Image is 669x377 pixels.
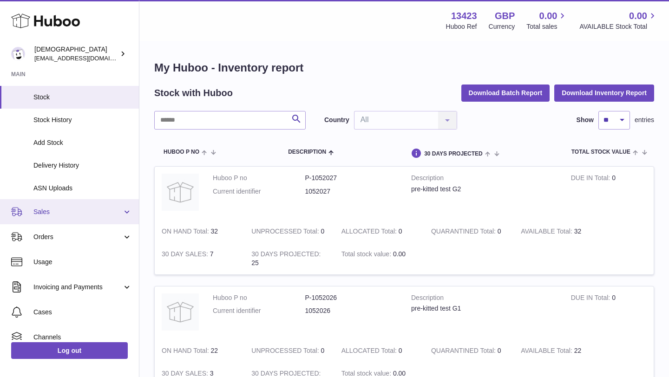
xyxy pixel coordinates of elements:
[162,293,199,331] img: product image
[564,286,654,340] td: 0
[33,208,122,216] span: Sales
[393,250,406,258] span: 0.00
[213,187,305,196] dt: Current identifier
[154,60,654,75] h1: My Huboo - Inventory report
[154,87,233,99] h2: Stock with Huboo
[411,293,557,305] strong: Description
[213,174,305,182] dt: Huboo P no
[251,347,321,357] strong: UNPROCESSED Total
[446,22,477,31] div: Huboo Ref
[244,339,334,362] td: 0
[33,116,132,124] span: Stock History
[162,250,210,260] strong: 30 DAY SALES
[155,220,244,243] td: 32
[11,342,128,359] a: Log out
[33,161,132,170] span: Delivery History
[341,250,393,260] strong: Total stock value
[164,149,199,155] span: Huboo P no
[424,151,483,157] span: 30 DAYS PROJECTED
[451,10,477,22] strong: 13423
[564,167,654,220] td: 0
[579,22,658,31] span: AVAILABLE Stock Total
[411,304,557,313] div: pre-kitted test G1
[33,233,122,241] span: Orders
[526,22,568,31] span: Total sales
[514,339,603,362] td: 22
[521,347,574,357] strong: AVAILABLE Total
[629,10,647,22] span: 0.00
[288,149,326,155] span: Description
[495,10,515,22] strong: GBP
[33,283,122,292] span: Invoicing and Payments
[162,227,211,237] strong: ON HAND Total
[393,370,406,377] span: 0.00
[461,84,550,101] button: Download Batch Report
[571,174,612,184] strong: DUE IN Total
[305,306,398,315] dd: 1052026
[305,293,398,302] dd: P-1052026
[554,84,654,101] button: Download Inventory Report
[33,93,132,102] span: Stock
[571,294,612,304] strong: DUE IN Total
[213,306,305,315] dt: Current identifier
[334,339,424,362] td: 0
[635,116,654,124] span: entries
[251,227,321,237] strong: UNPROCESSED Total
[162,174,199,211] img: product image
[34,45,118,63] div: [DEMOGRAPHIC_DATA]
[526,10,568,31] a: 0.00 Total sales
[334,220,424,243] td: 0
[11,47,25,61] img: olgazyuz@outlook.com
[33,308,132,317] span: Cases
[411,174,557,185] strong: Description
[341,347,399,357] strong: ALLOCATED Total
[498,347,501,354] span: 0
[244,220,334,243] td: 0
[155,243,244,274] td: 7
[305,187,398,196] dd: 1052027
[162,347,211,357] strong: ON HAND Total
[244,243,334,274] td: 25
[411,185,557,194] div: pre-kitted test G2
[33,333,132,342] span: Channels
[155,339,244,362] td: 22
[514,220,603,243] td: 32
[305,174,398,182] dd: P-1052027
[571,149,630,155] span: Total stock value
[33,138,132,147] span: Add Stock
[489,22,515,31] div: Currency
[521,227,574,237] strong: AVAILABLE Total
[251,250,321,260] strong: 30 DAYS PROJECTED
[431,227,498,237] strong: QUARANTINED Total
[498,227,501,235] span: 0
[324,116,349,124] label: Country
[33,184,132,193] span: ASN Uploads
[579,10,658,31] a: 0.00 AVAILABLE Stock Total
[341,227,399,237] strong: ALLOCATED Total
[34,54,137,62] span: [EMAIL_ADDRESS][DOMAIN_NAME]
[577,116,594,124] label: Show
[431,347,498,357] strong: QUARANTINED Total
[33,258,132,266] span: Usage
[213,293,305,302] dt: Huboo P no
[539,10,557,22] span: 0.00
